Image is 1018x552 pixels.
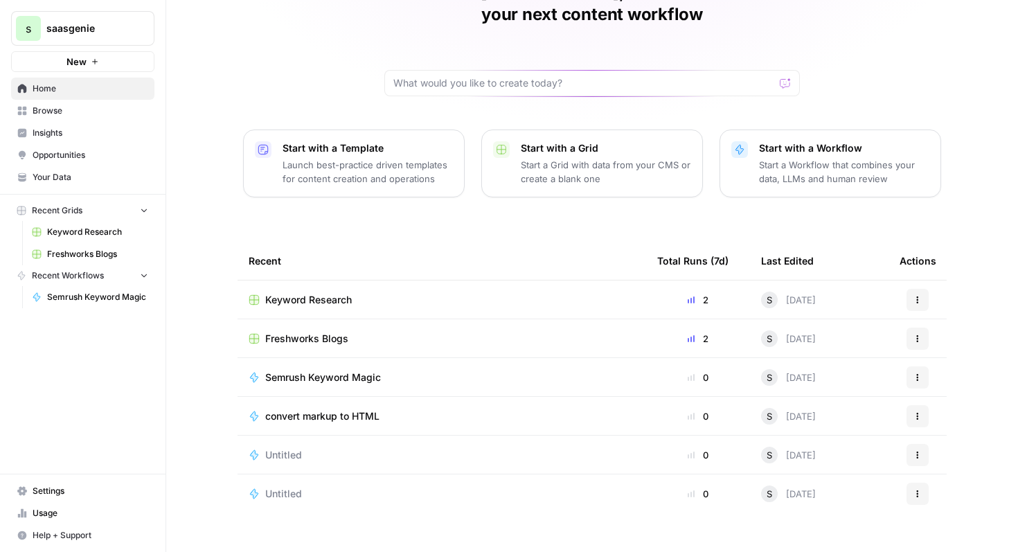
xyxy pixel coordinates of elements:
[32,269,104,282] span: Recent Workflows
[761,330,816,347] div: [DATE]
[767,332,772,346] span: S
[265,332,348,346] span: Freshworks Blogs
[11,144,154,166] a: Opportunities
[26,243,154,265] a: Freshworks Blogs
[26,286,154,308] a: Semrush Keyword Magic
[249,242,635,280] div: Recent
[66,55,87,69] span: New
[11,502,154,524] a: Usage
[521,141,691,155] p: Start with a Grid
[47,226,148,238] span: Keyword Research
[265,293,352,307] span: Keyword Research
[657,448,739,462] div: 0
[249,448,635,462] a: Untitled
[761,242,814,280] div: Last Edited
[11,524,154,546] button: Help + Support
[265,371,381,384] span: Semrush Keyword Magic
[283,141,453,155] p: Start with a Template
[33,529,148,542] span: Help + Support
[657,409,739,423] div: 0
[481,130,703,197] button: Start with a GridStart a Grid with data from your CMS or create a blank one
[33,485,148,497] span: Settings
[11,100,154,122] a: Browse
[283,158,453,186] p: Launch best-practice driven templates for content creation and operations
[11,11,154,46] button: Workspace: saasgenie
[11,122,154,144] a: Insights
[11,78,154,100] a: Home
[249,487,635,501] a: Untitled
[33,127,148,139] span: Insights
[33,149,148,161] span: Opportunities
[761,408,816,425] div: [DATE]
[249,332,635,346] a: Freshworks Blogs
[32,204,82,217] span: Recent Grids
[243,130,465,197] button: Start with a TemplateLaunch best-practice driven templates for content creation and operations
[249,293,635,307] a: Keyword Research
[767,371,772,384] span: S
[47,248,148,260] span: Freshworks Blogs
[11,480,154,502] a: Settings
[761,486,816,502] div: [DATE]
[265,448,302,462] span: Untitled
[11,166,154,188] a: Your Data
[720,130,941,197] button: Start with a WorkflowStart a Workflow that combines your data, LLMs and human review
[265,409,379,423] span: convert markup to HTML
[761,447,816,463] div: [DATE]
[11,265,154,286] button: Recent Workflows
[521,158,691,186] p: Start a Grid with data from your CMS or create a blank one
[33,82,148,95] span: Home
[657,332,739,346] div: 2
[249,409,635,423] a: convert markup to HTML
[767,293,772,307] span: S
[11,51,154,72] button: New
[26,221,154,243] a: Keyword Research
[767,448,772,462] span: S
[249,371,635,384] a: Semrush Keyword Magic
[33,171,148,184] span: Your Data
[46,21,130,35] span: saasgenie
[33,105,148,117] span: Browse
[11,200,154,221] button: Recent Grids
[657,293,739,307] div: 2
[657,371,739,384] div: 0
[33,507,148,519] span: Usage
[26,20,31,37] span: s
[265,487,302,501] span: Untitled
[47,291,148,303] span: Semrush Keyword Magic
[767,409,772,423] span: S
[393,76,774,90] input: What would you like to create today?
[767,487,772,501] span: S
[759,158,929,186] p: Start a Workflow that combines your data, LLMs and human review
[761,369,816,386] div: [DATE]
[759,141,929,155] p: Start with a Workflow
[900,242,936,280] div: Actions
[657,487,739,501] div: 0
[657,242,729,280] div: Total Runs (7d)
[761,292,816,308] div: [DATE]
